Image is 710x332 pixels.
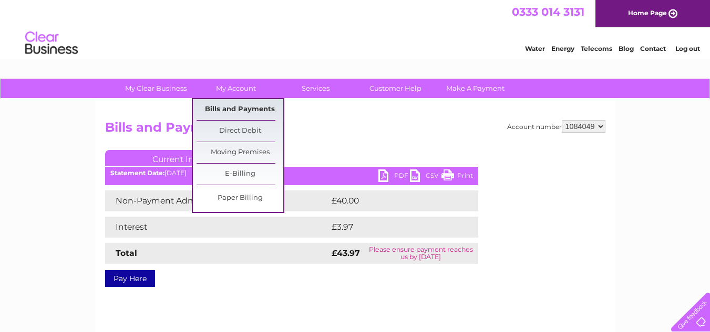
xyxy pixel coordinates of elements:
div: Account number [507,120,605,133]
a: CSV [410,169,441,185]
a: Customer Help [352,79,439,98]
a: Telecoms [581,45,612,52]
a: 0333 014 3131 [512,5,584,18]
a: PDF [378,169,410,185]
td: £40.00 [329,190,458,211]
div: Keywords by Traffic [116,62,177,69]
a: My Account [192,79,279,98]
img: website_grey.svg [17,27,25,36]
a: Paper Billing [197,188,283,209]
a: Water [525,45,545,52]
div: Domain: [DOMAIN_NAME] [27,27,116,36]
img: tab_domain_overview_orange.svg [28,61,37,69]
a: Energy [551,45,574,52]
strong: Total [116,248,137,258]
div: v 4.0.25 [29,17,52,25]
a: Make A Payment [432,79,519,98]
a: E-Billing [197,164,283,185]
a: Print [441,169,473,185]
a: Contact [640,45,666,52]
div: Domain Overview [40,62,94,69]
td: Interest [105,217,329,238]
a: Pay Here [105,270,155,287]
a: Bills and Payments [197,99,283,120]
h2: Bills and Payments [105,120,605,140]
a: Direct Debit [197,121,283,142]
img: logo_orange.svg [17,17,25,25]
img: logo.png [25,27,78,59]
a: Current Invoice [105,150,263,166]
a: Log out [675,45,700,52]
img: tab_keywords_by_traffic_grey.svg [105,61,113,69]
strong: £43.97 [332,248,360,258]
td: Please ensure payment reaches us by [DATE] [364,243,478,264]
td: £3.97 [329,217,454,238]
div: [DATE] [105,169,478,177]
a: My Clear Business [112,79,199,98]
div: Clear Business is a trading name of Verastar Limited (registered in [GEOGRAPHIC_DATA] No. 3667643... [107,6,604,51]
td: Non-Payment Administration Charge [105,190,329,211]
b: Statement Date: [110,169,164,177]
a: Services [272,79,359,98]
a: Blog [619,45,634,52]
a: Moving Premises [197,142,283,163]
